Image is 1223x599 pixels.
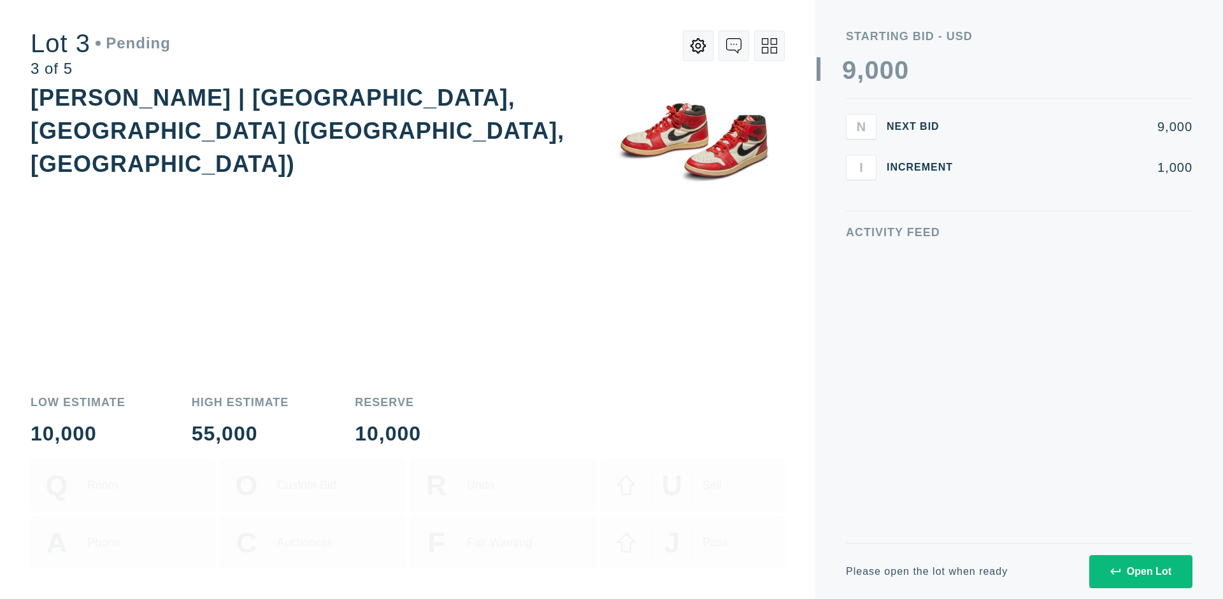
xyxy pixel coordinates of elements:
span: N [857,119,866,134]
div: Low Estimate [31,397,125,408]
div: Pending [96,36,171,51]
div: 55,000 [192,423,289,444]
div: 0 [894,57,909,83]
div: 0 [864,57,879,83]
div: 0 [880,57,894,83]
div: Please open the lot when ready [846,567,1008,577]
div: 10,000 [31,423,125,444]
button: N [846,114,876,139]
div: Increment [887,162,963,173]
div: Starting Bid - USD [846,31,1192,42]
div: Lot 3 [31,31,171,56]
div: 10,000 [355,423,421,444]
div: 3 of 5 [31,61,171,76]
button: Open Lot [1089,555,1192,588]
span: I [859,160,863,174]
div: 1,000 [973,161,1192,174]
button: I [846,155,876,180]
div: Activity Feed [846,227,1192,238]
div: Open Lot [1110,566,1171,577]
div: , [857,57,864,312]
div: 9 [842,57,857,83]
div: 9,000 [973,120,1192,133]
div: High Estimate [192,397,289,408]
div: Next Bid [887,122,963,132]
div: Reserve [355,397,421,408]
div: [PERSON_NAME] | [GEOGRAPHIC_DATA], [GEOGRAPHIC_DATA] ([GEOGRAPHIC_DATA], [GEOGRAPHIC_DATA]) [31,85,564,177]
